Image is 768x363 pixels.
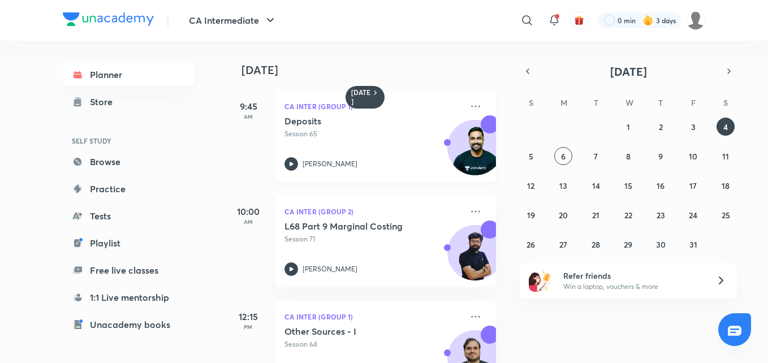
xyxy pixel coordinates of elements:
button: October 26, 2025 [522,235,540,253]
a: Playlist [63,232,194,254]
button: October 2, 2025 [651,118,670,136]
button: October 4, 2025 [717,118,735,136]
a: Tests [63,205,194,227]
button: CA Intermediate [182,9,284,32]
p: Win a laptop, vouchers & more [563,282,702,292]
abbr: October 2, 2025 [659,122,663,132]
h5: Deposits [284,115,425,127]
button: October 29, 2025 [619,235,637,253]
button: October 31, 2025 [684,235,702,253]
button: October 20, 2025 [554,206,572,224]
abbr: October 17, 2025 [689,180,697,191]
button: October 28, 2025 [587,235,605,253]
p: Session 71 [284,234,462,244]
abbr: Thursday [658,97,663,108]
abbr: October 25, 2025 [722,210,730,221]
button: October 21, 2025 [587,206,605,224]
button: October 5, 2025 [522,147,540,165]
a: Store [63,90,194,113]
p: CA Inter (Group 2) [284,205,462,218]
p: [PERSON_NAME] [303,264,357,274]
img: streak [642,15,654,26]
button: October 27, 2025 [554,235,572,253]
abbr: October 10, 2025 [689,151,697,162]
img: avatar [574,15,584,25]
abbr: October 9, 2025 [658,151,663,162]
a: Company Logo [63,12,154,29]
img: Shikha kumari [686,11,705,30]
a: Browse [63,150,194,173]
h6: Refer friends [563,270,702,282]
abbr: Tuesday [594,97,598,108]
button: October 23, 2025 [651,206,670,224]
abbr: October 23, 2025 [657,210,665,221]
img: referral [529,269,551,292]
button: October 30, 2025 [651,235,670,253]
p: CA Inter (Group 1) [284,100,462,113]
img: Avatar [448,231,502,286]
button: October 10, 2025 [684,147,702,165]
abbr: October 26, 2025 [527,239,535,250]
abbr: Wednesday [625,97,633,108]
abbr: October 7, 2025 [594,151,598,162]
button: October 8, 2025 [619,147,637,165]
a: 1:1 Live mentorship [63,286,194,309]
div: Store [90,95,119,109]
h5: 9:45 [226,100,271,113]
abbr: October 11, 2025 [722,151,729,162]
abbr: October 4, 2025 [723,122,728,132]
button: October 24, 2025 [684,206,702,224]
p: PM [226,323,271,330]
h4: [DATE] [241,63,507,77]
abbr: October 29, 2025 [624,239,632,250]
abbr: October 1, 2025 [627,122,630,132]
button: October 14, 2025 [587,176,605,195]
button: October 18, 2025 [717,176,735,195]
button: October 9, 2025 [651,147,670,165]
a: Unacademy books [63,313,194,336]
p: CA Inter (Group 1) [284,310,462,323]
button: October 22, 2025 [619,206,637,224]
abbr: October 24, 2025 [689,210,697,221]
p: [PERSON_NAME] [303,159,357,169]
abbr: October 31, 2025 [689,239,697,250]
button: October 7, 2025 [587,147,605,165]
abbr: October 13, 2025 [559,180,567,191]
button: October 6, 2025 [554,147,572,165]
button: October 16, 2025 [651,176,670,195]
button: October 17, 2025 [684,176,702,195]
h5: 12:15 [226,310,271,323]
abbr: October 3, 2025 [691,122,696,132]
h6: [DATE] [351,88,371,106]
abbr: October 22, 2025 [624,210,632,221]
h6: SELF STUDY [63,131,194,150]
abbr: October 5, 2025 [529,151,533,162]
button: October 25, 2025 [717,206,735,224]
abbr: October 19, 2025 [527,210,535,221]
abbr: October 8, 2025 [626,151,631,162]
abbr: October 12, 2025 [527,180,534,191]
p: AM [226,113,271,120]
span: [DATE] [610,64,647,79]
a: Planner [63,63,194,86]
abbr: Friday [691,97,696,108]
p: AM [226,218,271,225]
button: avatar [570,11,588,29]
abbr: October 21, 2025 [592,210,599,221]
button: October 3, 2025 [684,118,702,136]
p: Session 64 [284,339,462,349]
img: Company Logo [63,12,154,26]
button: October 12, 2025 [522,176,540,195]
abbr: Saturday [723,97,728,108]
h5: L68 Part 9 Marginal Costing [284,221,425,232]
abbr: October 14, 2025 [592,180,600,191]
abbr: October 30, 2025 [656,239,666,250]
img: Avatar [448,126,502,180]
abbr: October 15, 2025 [624,180,632,191]
button: October 15, 2025 [619,176,637,195]
abbr: October 20, 2025 [559,210,568,221]
abbr: October 6, 2025 [561,151,566,162]
button: [DATE] [536,63,721,79]
a: Practice [63,178,194,200]
abbr: October 27, 2025 [559,239,567,250]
